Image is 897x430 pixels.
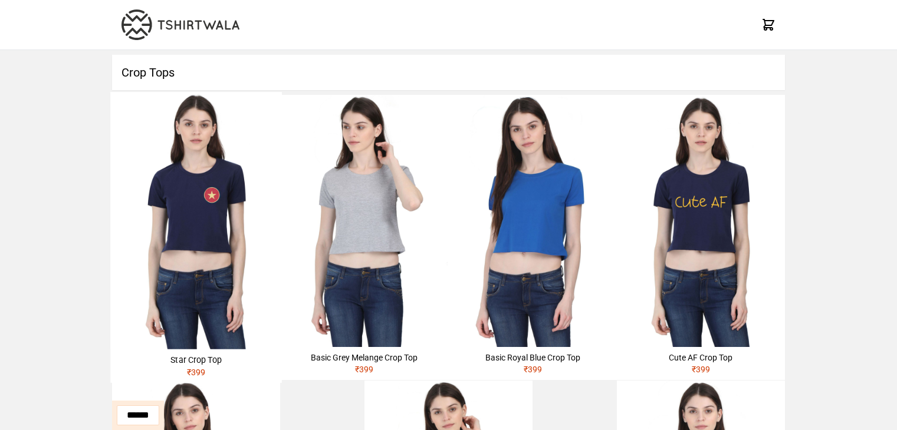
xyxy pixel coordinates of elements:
[355,365,373,374] span: ₹ 399
[115,354,277,366] div: Star Crop Top
[280,95,448,347] img: 4M6A3766.jpg
[110,92,282,349] img: star.jpg
[121,9,239,40] img: TW-LOGO-400-104.png
[622,352,780,363] div: Cute AF Crop Top
[617,95,785,380] a: Cute AF Crop Top₹399
[285,352,443,363] div: Basic Grey Melange Crop Top
[110,92,282,382] a: Star Crop Top₹399
[524,365,542,374] span: ₹ 399
[280,95,448,380] a: Basic Grey Melange Crop Top₹399
[617,95,785,347] img: cuteaf.jpg
[112,55,785,90] h1: Crop Tops
[454,352,612,363] div: Basic Royal Blue Crop Top
[449,95,617,380] a: Basic Royal Blue Crop Top₹399
[449,95,617,347] img: 4M6A3703.jpg
[187,367,206,376] span: ₹ 399
[692,365,710,374] span: ₹ 399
